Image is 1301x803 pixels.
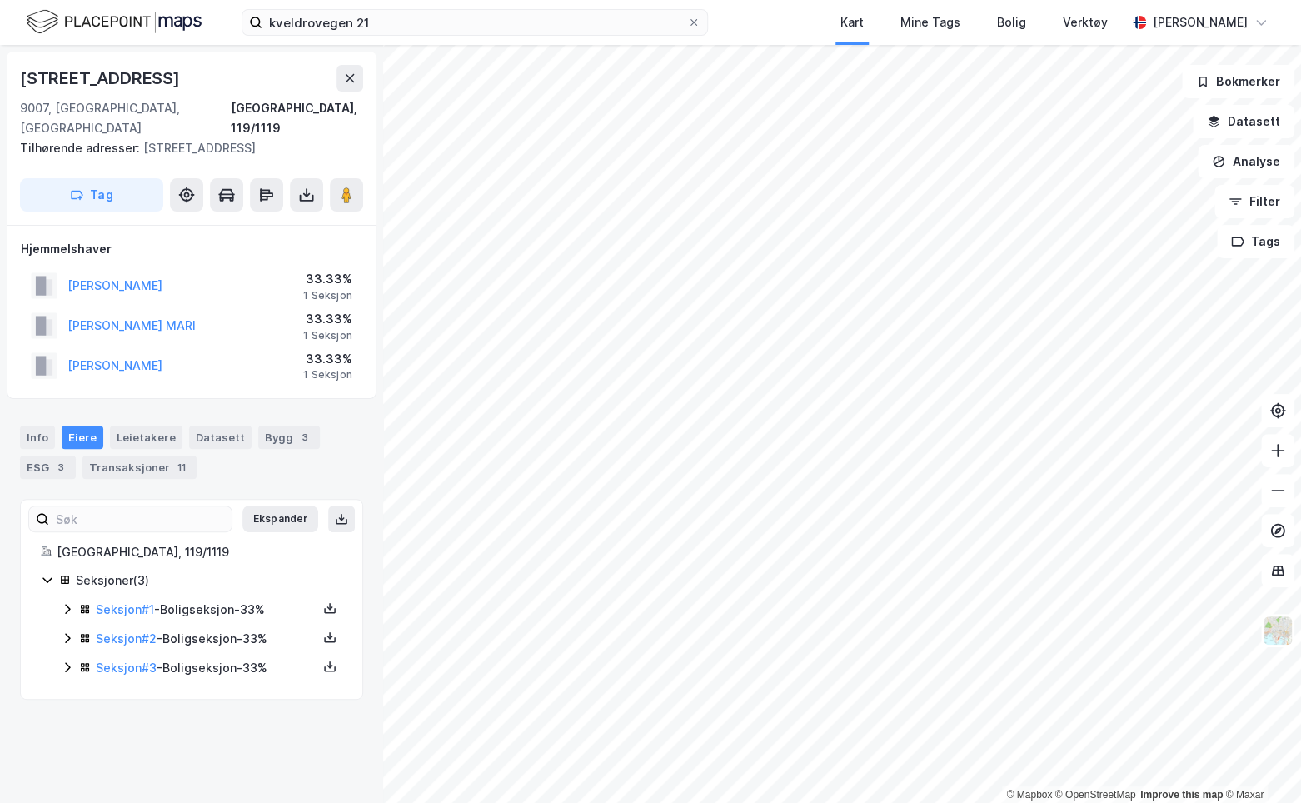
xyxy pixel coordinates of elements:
a: Mapbox [1006,789,1052,801]
div: 3 [297,429,313,446]
div: 1 Seksjon [303,368,352,382]
div: 11 [173,459,190,476]
div: - Boligseksjon - 33% [96,600,317,620]
div: [STREET_ADDRESS] [20,65,183,92]
a: Improve this map [1140,789,1223,801]
div: 33.33% [303,309,352,329]
div: Info [20,426,55,449]
button: Filter [1214,185,1294,218]
div: 3 [52,459,69,476]
button: Datasett [1193,105,1294,138]
div: [GEOGRAPHIC_DATA], 119/1119 [57,542,342,562]
div: Eiere [62,426,103,449]
a: Seksjon#2 [96,631,157,646]
div: [GEOGRAPHIC_DATA], 119/1119 [231,98,363,138]
div: - Boligseksjon - 33% [96,629,317,649]
div: Bolig [997,12,1026,32]
div: Datasett [189,426,252,449]
button: Ekspander [242,506,318,532]
div: 1 Seksjon [303,289,352,302]
div: 33.33% [303,349,352,369]
div: Seksjoner ( 3 ) [76,571,342,591]
img: logo.f888ab2527a4732fd821a326f86c7f29.svg [27,7,202,37]
div: Mine Tags [900,12,960,32]
button: Bokmerker [1182,65,1294,98]
div: Verktøy [1063,12,1108,32]
div: - Boligseksjon - 33% [96,658,317,678]
iframe: Chat Widget [1218,723,1301,803]
input: Søk [49,506,232,531]
button: Tag [20,178,163,212]
img: Z [1262,615,1294,646]
span: Tilhørende adresser: [20,141,143,155]
div: 33.33% [303,269,352,289]
div: Bygg [258,426,320,449]
div: [STREET_ADDRESS] [20,138,350,158]
div: Hjemmelshaver [21,239,362,259]
div: Leietakere [110,426,182,449]
div: ESG [20,456,76,479]
div: [PERSON_NAME] [1153,12,1248,32]
div: Kart [840,12,864,32]
div: Transaksjoner [82,456,197,479]
div: Kontrollprogram for chat [1218,723,1301,803]
button: Tags [1217,225,1294,258]
a: OpenStreetMap [1055,789,1136,801]
input: Søk på adresse, matrikkel, gårdeiere, leietakere eller personer [262,10,687,35]
div: 9007, [GEOGRAPHIC_DATA], [GEOGRAPHIC_DATA] [20,98,231,138]
div: 1 Seksjon [303,329,352,342]
button: Analyse [1198,145,1294,178]
a: Seksjon#3 [96,661,157,675]
a: Seksjon#1 [96,602,154,616]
